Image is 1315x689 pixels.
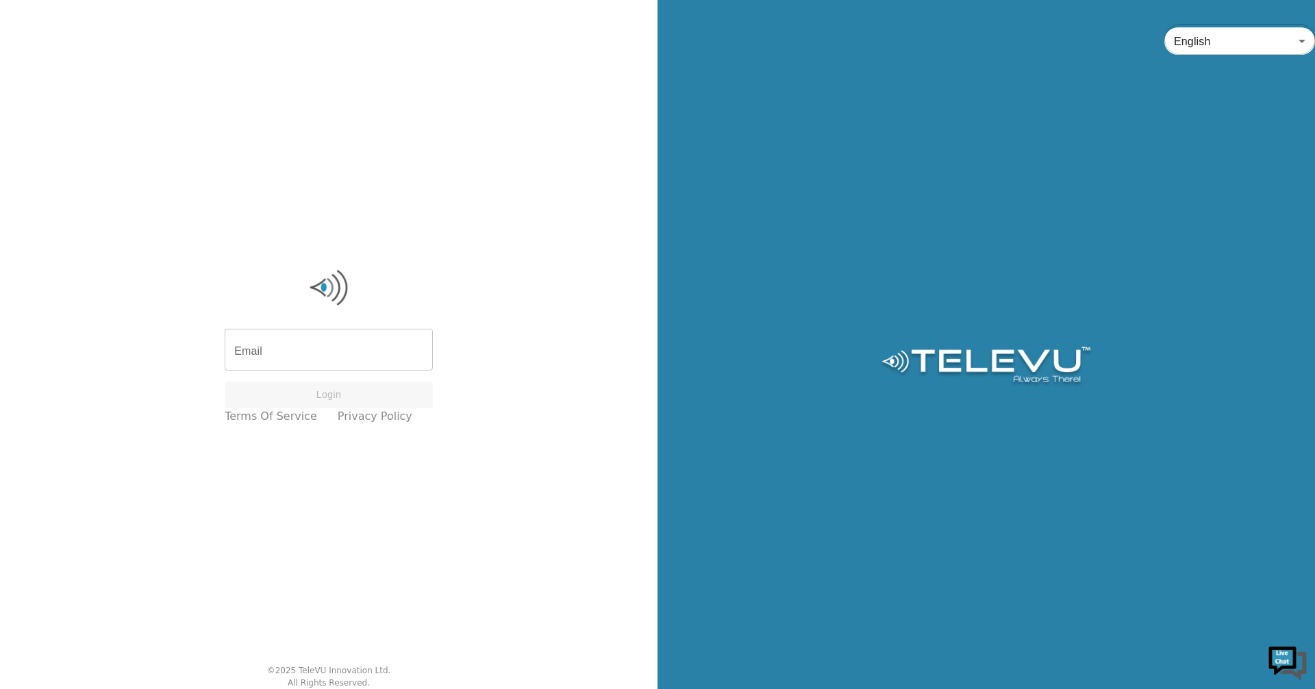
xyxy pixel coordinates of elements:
img: Logo [225,267,433,308]
div: English [1164,22,1315,60]
a: Privacy Policy [338,408,412,425]
div: © 2025 TeleVU Innovation Ltd. [267,664,391,677]
img: Logo [879,347,1092,388]
a: Terms of Service [225,408,317,425]
img: Chat Widget [1267,641,1308,682]
div: All Rights Reserved. [288,677,370,689]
